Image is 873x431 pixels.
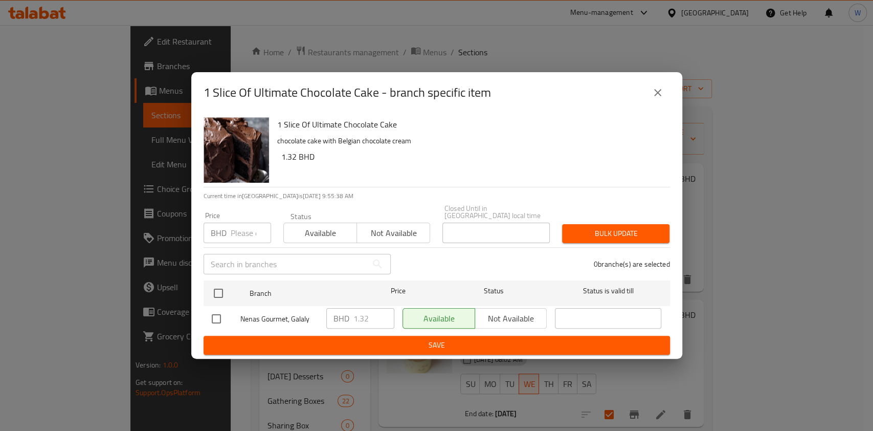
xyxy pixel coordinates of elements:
span: Price [364,285,432,297]
p: chocolate cake with Belgian chocolate cream [277,135,662,147]
span: Status is valid till [555,285,661,297]
h6: 1.32 BHD [281,149,662,164]
h2: 1 Slice Of Ultimate Chocolate Cake - branch specific item [204,84,491,101]
span: Not available [361,226,426,241]
span: Save [212,339,662,352]
input: Please enter price [353,308,394,329]
span: Bulk update [570,227,661,240]
p: BHD [211,227,227,239]
h6: 1 Slice Of Ultimate Chocolate Cake [277,117,662,132]
button: Bulk update [562,224,669,243]
span: Branch [250,287,356,300]
span: Nenas Gourmet, Galaly [240,313,318,326]
input: Please enter price [231,223,271,243]
button: Save [204,336,670,355]
span: Status [440,285,547,297]
p: Current time in [GEOGRAPHIC_DATA] is [DATE] 9:55:38 AM [204,191,670,201]
span: Available [288,226,353,241]
input: Search in branches [204,254,367,274]
img: 1 Slice Of Ultimate Chocolate Cake [204,117,269,183]
p: BHD [333,312,349,325]
button: Not available [356,223,430,243]
button: Available [283,223,357,243]
p: 0 branche(s) are selected [594,259,670,269]
button: close [645,80,670,105]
